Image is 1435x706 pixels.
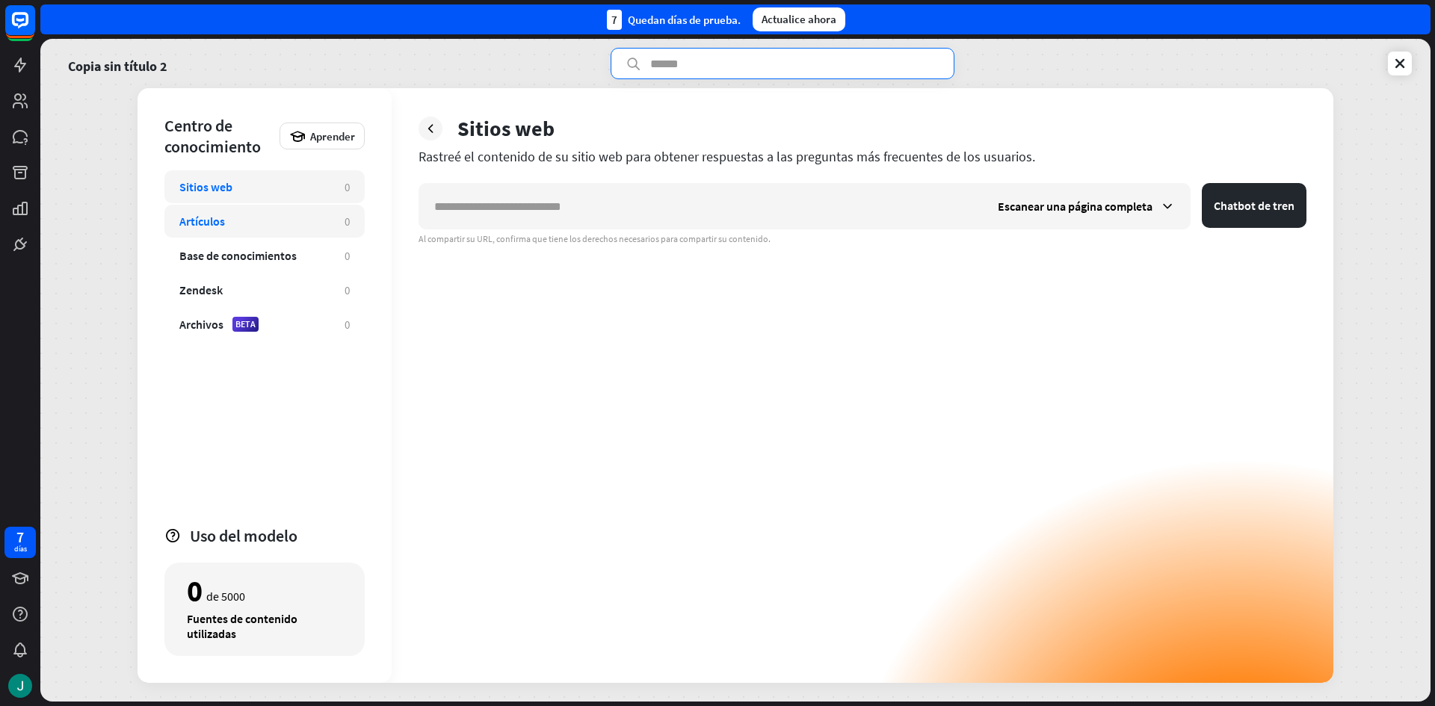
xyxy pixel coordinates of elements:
button: Chatbot de tren [1202,183,1306,228]
a: 7 días [4,527,36,558]
font: Archivos [179,317,223,332]
font: Al compartir su URL, confirma que tiene los derechos necesarios para compartir su contenido. [419,233,771,244]
button: Abrir el widget de chat LiveChat [12,6,57,51]
font: de 5000 [206,589,245,604]
a: Copia sin título 2 [68,48,167,79]
font: Fuentes de contenido utilizadas [187,611,297,641]
font: 0 [345,283,350,297]
font: Chatbot de tren [1214,198,1294,213]
font: Copia sin título 2 [68,58,167,75]
font: Centro de conocimiento [164,115,261,157]
font: Zendesk [179,282,223,297]
font: Rastreé el contenido de su sitio web para obtener respuestas a las preguntas más frecuentes de lo... [419,148,1035,165]
font: 0 [187,572,203,610]
font: días [14,544,27,554]
font: Base de conocimientos [179,248,297,263]
font: 7 [611,13,617,27]
font: Actualice ahora [762,12,836,26]
font: Escanear una página completa [998,199,1152,214]
font: Quedan días de prueba. [628,13,741,27]
font: Uso del modelo [190,525,297,546]
font: Artículos [179,214,225,229]
font: 0 [345,214,350,229]
font: 7 [16,527,24,546]
font: Sitios web [179,179,232,194]
font: 0 [345,249,350,263]
font: BETA [235,318,256,329]
font: Aprender [310,129,355,143]
font: 0 [345,318,350,332]
font: Sitios web [457,115,555,142]
font: 0 [345,180,350,194]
